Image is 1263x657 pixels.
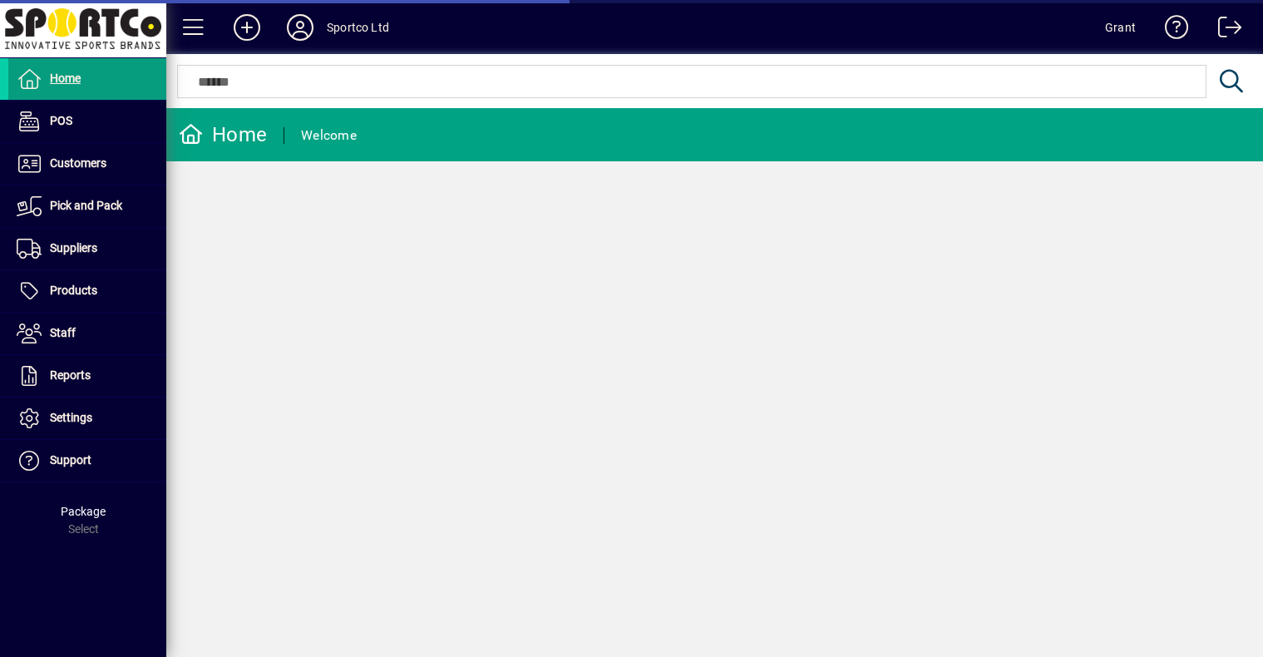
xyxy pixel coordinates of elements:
span: POS [50,114,72,127]
span: Suppliers [50,241,97,254]
a: Reports [8,355,166,397]
span: Pick and Pack [50,199,122,212]
a: Pick and Pack [8,185,166,227]
div: Grant [1105,14,1136,41]
span: Reports [50,368,91,382]
span: Customers [50,156,106,170]
span: Support [50,453,91,467]
a: Support [8,440,166,482]
a: Staff [8,313,166,354]
span: Home [50,72,81,85]
div: Welcome [301,122,357,149]
a: Knowledge Base [1152,3,1189,57]
span: Settings [50,411,92,424]
button: Add [220,12,274,42]
a: POS [8,101,166,142]
span: Package [61,505,106,518]
a: Products [8,270,166,312]
span: Products [50,284,97,297]
a: Customers [8,143,166,185]
span: Staff [50,326,76,339]
div: Home [179,121,267,148]
a: Settings [8,398,166,439]
button: Profile [274,12,327,42]
a: Suppliers [8,228,166,269]
a: Logout [1206,3,1242,57]
div: Sportco Ltd [327,14,389,41]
